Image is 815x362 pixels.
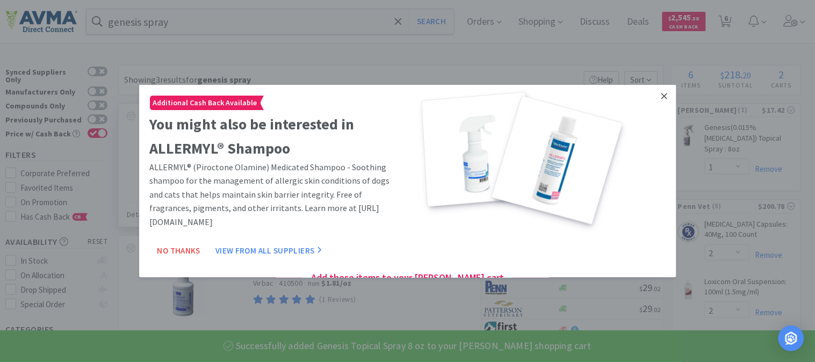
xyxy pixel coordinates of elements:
div: Open Intercom Messenger [778,325,804,351]
h2: You might also be interested in ALLERMYL® Shampoo [150,112,403,161]
span: Additional Cash Back Available [150,96,260,110]
h4: Add these items to your [PERSON_NAME] cart [302,270,513,285]
button: No Thanks [150,240,208,261]
p: ALLERMYL® (Piroctone Olamine) Medicated Shampoo - Soothing shampoo for the management of allergic... [150,160,403,229]
button: View From All Suppliers [208,240,329,261]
